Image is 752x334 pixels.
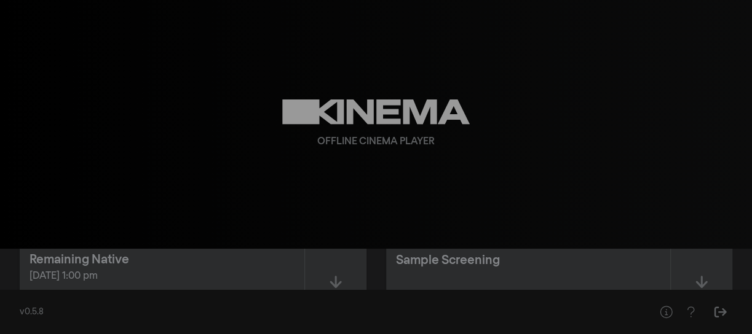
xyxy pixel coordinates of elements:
div: [DATE] 1:00 pm [30,269,295,284]
div: Offline Cinema Player [317,134,435,149]
div: Sample Screening [396,251,500,270]
button: Help [678,300,703,324]
div: Remaining Native [30,251,129,269]
button: Sign Out [708,300,732,324]
button: Help [654,300,678,324]
div: v0.5.8 [20,306,629,319]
